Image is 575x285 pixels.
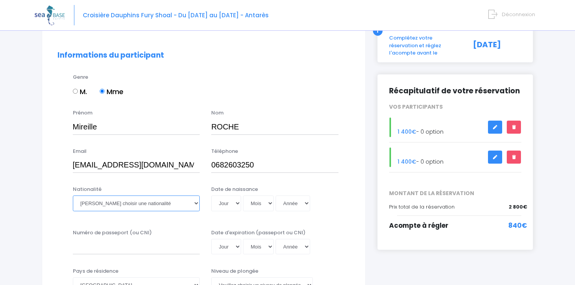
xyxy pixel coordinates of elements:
[73,109,92,117] label: Prénom
[73,147,87,155] label: Email
[211,229,306,237] label: Date d'expiration (passeport ou CNI)
[73,86,87,97] label: M.
[211,109,223,117] label: Nom
[73,229,152,237] label: Numéro de passeport (ou CNI)
[383,189,527,197] span: MONTANT DE LA RÉSERVATION
[389,221,449,230] span: Acompte à régler
[73,73,88,81] label: Genre
[100,86,123,97] label: Mme
[73,186,102,193] label: Nationalité
[398,128,416,136] span: 1 400€
[508,221,527,231] span: 840€
[398,158,416,166] span: 1 400€
[73,267,118,275] label: Pays de résidence
[383,103,527,111] div: VOS PARTICIPANTS
[383,147,527,167] div: - 0 option
[73,89,78,94] input: M.
[211,267,258,275] label: Niveau de plongée
[58,51,350,60] h2: Informations du participant
[502,11,535,18] span: Déconnexion
[509,203,527,211] span: 2 800€
[383,118,527,137] div: - 0 option
[83,11,269,19] span: Croisière Dauphins Fury Shoal - Du [DATE] au [DATE] - Antarès
[373,26,383,36] div: i
[467,34,527,57] div: [DATE]
[100,89,105,94] input: Mme
[383,34,467,57] div: Complétez votre réservation et réglez l'acompte avant le
[389,203,455,210] span: Prix total de la réservation
[389,86,522,96] h2: Récapitulatif de votre réservation
[211,147,238,155] label: Téléphone
[211,186,258,193] label: Date de naissance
